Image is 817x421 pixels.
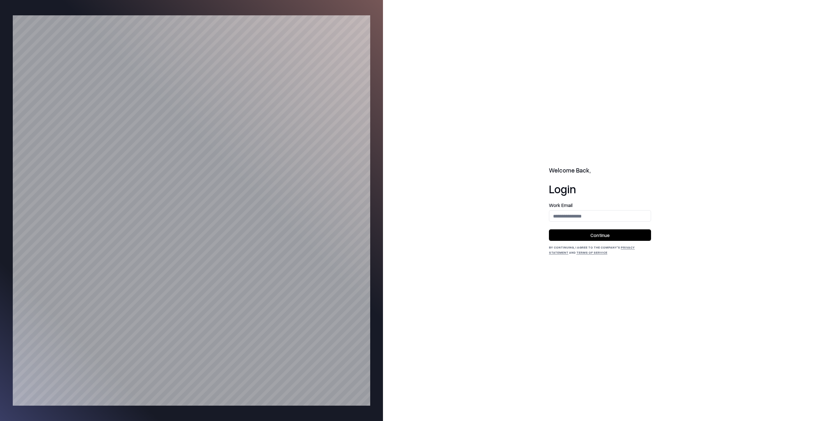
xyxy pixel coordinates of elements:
[549,245,651,255] div: By continuing, I agree to the Company's and
[549,182,651,195] h1: Login
[576,250,607,254] a: Terms of Service
[549,203,651,208] label: Work Email
[549,166,651,175] h2: Welcome Back,
[549,229,651,241] button: Continue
